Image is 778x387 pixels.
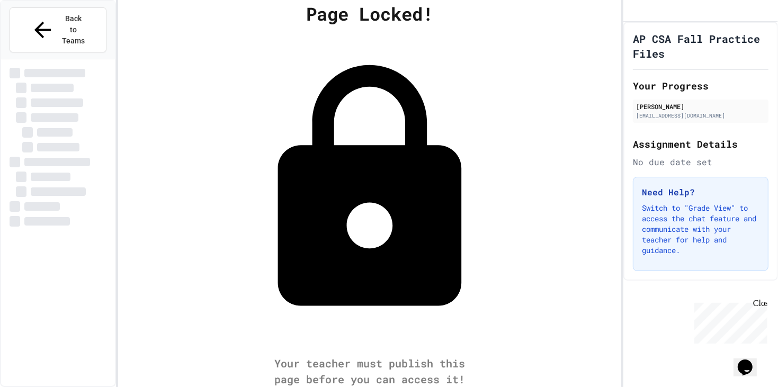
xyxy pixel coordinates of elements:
iframe: chat widget [734,345,767,376]
div: Chat with us now!Close [4,4,73,67]
div: Your teacher must publish this page before you can access it! [264,355,476,387]
span: Back to Teams [61,13,86,47]
h2: Assignment Details [633,137,768,151]
div: [EMAIL_ADDRESS][DOMAIN_NAME] [636,112,765,120]
div: No due date set [633,156,768,168]
button: Back to Teams [10,7,106,52]
iframe: chat widget [690,299,767,344]
div: [PERSON_NAME] [636,102,765,111]
h1: AP CSA Fall Practice Files [633,31,768,61]
h2: Your Progress [633,78,768,93]
p: Switch to "Grade View" to access the chat feature and communicate with your teacher for help and ... [642,203,759,256]
h3: Need Help? [642,186,759,199]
